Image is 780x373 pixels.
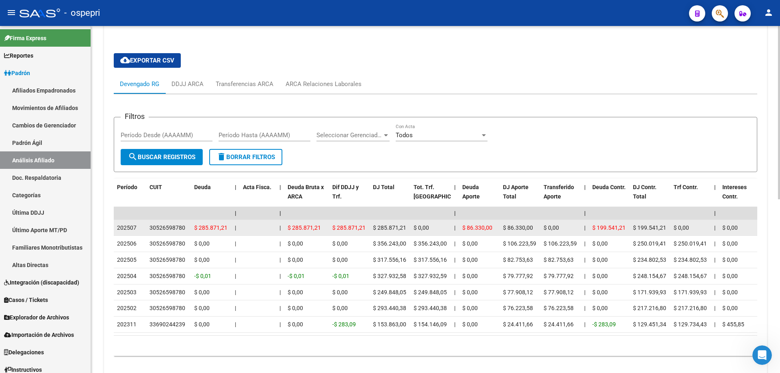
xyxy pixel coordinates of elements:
[584,224,585,231] span: |
[194,305,210,311] span: $ 0,00
[279,305,281,311] span: |
[4,348,44,357] span: Delegaciones
[4,330,74,339] span: Importación de Archivos
[722,321,744,328] span: $ 455,85
[117,305,136,311] span: 202502
[99,125,156,143] div: 20-37426676-5
[500,179,540,214] datatable-header-cell: DJ Aporte Total
[714,321,715,328] span: |
[544,321,574,328] span: $ 24.411,66
[370,179,410,214] datatable-header-cell: DJ Total
[674,224,689,231] span: $ 0,00
[454,273,455,279] span: |
[106,130,149,138] div: 20-37426676-5
[589,179,630,214] datatable-header-cell: Deuda Contr.
[462,224,492,231] span: $ 86.330,00
[674,240,707,247] span: $ 250.019,41
[410,179,451,214] datatable-header-cell: Tot. Trf. Bruto
[120,57,174,64] span: Exportar CSV
[121,149,203,165] button: Buscar Registros
[117,273,136,279] span: 202504
[332,240,348,247] span: $ 0,00
[6,144,156,168] div: Cristian dice…
[217,152,226,162] mat-icon: delete
[503,184,529,200] span: DJ Aporte Total
[454,305,455,311] span: |
[462,184,480,200] span: Deuda Aporte
[592,224,626,231] span: $ 199.541,21
[722,273,738,279] span: $ 0,00
[235,184,236,190] span: |
[592,305,608,311] span: $ 0,00
[235,321,236,328] span: |
[194,289,210,295] span: $ 0,00
[592,321,616,328] span: -$ 283,09
[544,305,574,311] span: $ 76.223,58
[216,80,273,88] div: Transferencias ARCA
[584,273,585,279] span: |
[714,273,715,279] span: |
[279,240,281,247] span: |
[714,305,715,311] span: |
[674,289,707,295] span: $ 171.939,93
[64,4,100,22] span: - ospepri
[6,168,90,186] div: no, sigue con el 20-28....
[316,132,382,139] span: Seleccionar Gerenciador
[7,249,156,263] textarea: Escribe un mensaje...
[194,273,211,279] span: -$ 0,01
[503,257,533,263] span: $ 82.753,63
[276,179,284,214] datatable-header-cell: |
[633,184,656,200] span: DJ Contr. Total
[5,3,21,19] button: go back
[719,179,760,214] datatable-header-cell: Intereses Contr.
[120,55,130,65] mat-icon: cloud_download
[93,224,149,232] div: No [PERSON_NAME]
[544,184,574,200] span: Transferido Aporte
[503,305,533,311] span: $ 76.223,58
[414,321,447,328] span: $ 154.146,09
[191,179,232,214] datatable-header-cell: Deuda
[722,184,747,200] span: Intereses Contr.
[503,289,533,295] span: $ 77.908,12
[194,240,210,247] span: $ 0,00
[462,273,478,279] span: $ 0,00
[149,288,185,297] div: 30526598780
[6,8,16,17] mat-icon: menu
[503,273,533,279] span: $ 79.777,92
[722,224,738,231] span: $ 0,00
[39,4,49,10] h1: Fin
[544,289,574,295] span: $ 77.908,12
[149,184,162,190] span: CUIT
[633,224,666,231] span: $ 199.541,21
[6,168,156,187] div: Ludmila dice…
[217,153,275,161] span: Borrar Filtros
[714,257,715,263] span: |
[414,224,429,231] span: $ 0,00
[592,240,608,247] span: $ 0,00
[373,184,394,190] span: DJ Total
[633,273,666,279] span: $ 248.154,67
[13,192,127,207] div: pasame tu numero para poder llamarte.
[284,179,329,214] datatable-header-cell: Deuda Bruta x ARCA
[373,321,406,328] span: $ 153.863,00
[592,184,626,190] span: Deuda Contr.
[332,224,366,231] span: $ 285.871,21
[288,289,303,295] span: $ 0,00
[121,111,149,122] h3: Filtros
[633,257,666,263] span: $ 234.802,53
[670,179,711,214] datatable-header-cell: Trf Contr.
[288,184,324,200] span: Deuda Bruta x ARCA
[462,289,478,295] span: $ 0,00
[714,210,716,216] span: |
[674,305,707,311] span: $ 217.216,80
[117,240,136,247] span: 202506
[39,266,45,272] button: Adjuntar un archivo
[630,179,670,214] datatable-header-cell: DJ Contr. Total
[235,273,236,279] span: |
[6,187,156,219] div: Ludmila dice…
[279,184,281,190] span: |
[288,273,305,279] span: -$ 0,01
[459,179,500,214] datatable-header-cell: Deuda Aporte
[149,223,185,233] div: 30526598780
[194,224,227,231] span: $ 285.871,21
